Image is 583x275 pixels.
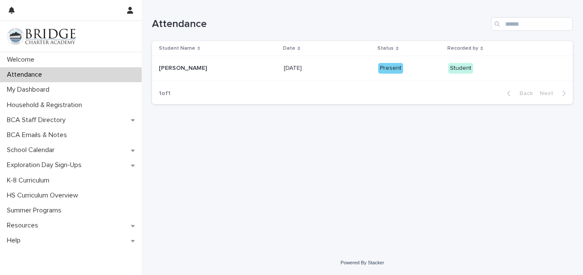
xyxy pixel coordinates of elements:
[491,17,573,31] input: Search
[536,90,573,97] button: Next
[540,90,559,96] span: Next
[3,236,27,245] p: Help
[448,63,473,74] div: Student
[3,146,61,154] p: School Calendar
[3,71,49,79] p: Attendance
[152,18,488,30] h1: Attendance
[3,86,56,94] p: My Dashboard
[514,90,533,96] span: Back
[3,191,85,200] p: HS Curriculum Overview
[447,44,478,53] p: Recorded by
[3,221,45,230] p: Resources
[159,63,209,72] p: [PERSON_NAME]
[152,56,573,81] tr: [PERSON_NAME][PERSON_NAME] [DATE][DATE] PresentStudent
[3,176,56,185] p: K-8 Curriculum
[159,44,195,53] p: Student Name
[3,206,68,215] p: Summer Programs
[3,116,73,124] p: BCA Staff Directory
[7,28,76,45] img: V1C1m3IdTEidaUdm9Hs0
[377,44,394,53] p: Status
[3,161,88,169] p: Exploration Day Sign-Ups
[500,90,536,97] button: Back
[3,131,74,139] p: BCA Emails & Notes
[378,63,403,74] div: Present
[340,260,384,265] a: Powered By Stacker
[152,83,177,104] p: 1 of 1
[3,101,89,109] p: Household & Registration
[283,44,295,53] p: Date
[3,56,41,64] p: Welcome
[284,63,304,72] p: [DATE]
